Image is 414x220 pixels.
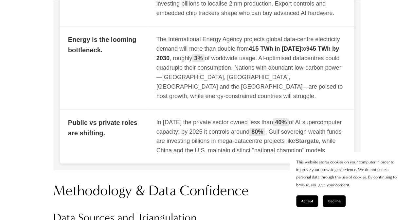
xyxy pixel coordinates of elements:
button: Decline [323,195,346,207]
span: Accept [301,199,313,203]
div: The International Energy Agency projects global data-centre electricity demand will more than dou... [156,35,346,101]
section: Cookie banner [290,152,407,213]
div: Energy is the looming bottleneck. [68,35,140,56]
span: 40% [273,118,289,126]
span: 415 TWh in [DATE] [249,45,301,52]
span: Decline [328,199,341,203]
div: Public vs private roles are shifting. [68,118,140,139]
span: Stargate [295,138,319,144]
span: 945 TWh by 2030 [156,45,339,61]
h2: Methodology & Data Confidence [53,181,361,200]
button: Accept [296,195,318,207]
div: In [DATE] the private sector owned less than of AI supercomputer capacity; by 2025 it controls ar... [156,118,346,156]
p: This website stores cookies on your computer in order to improve your browsing experience. We do ... [296,158,401,189]
span: 80% [249,128,265,136]
span: 3% [192,54,205,62]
